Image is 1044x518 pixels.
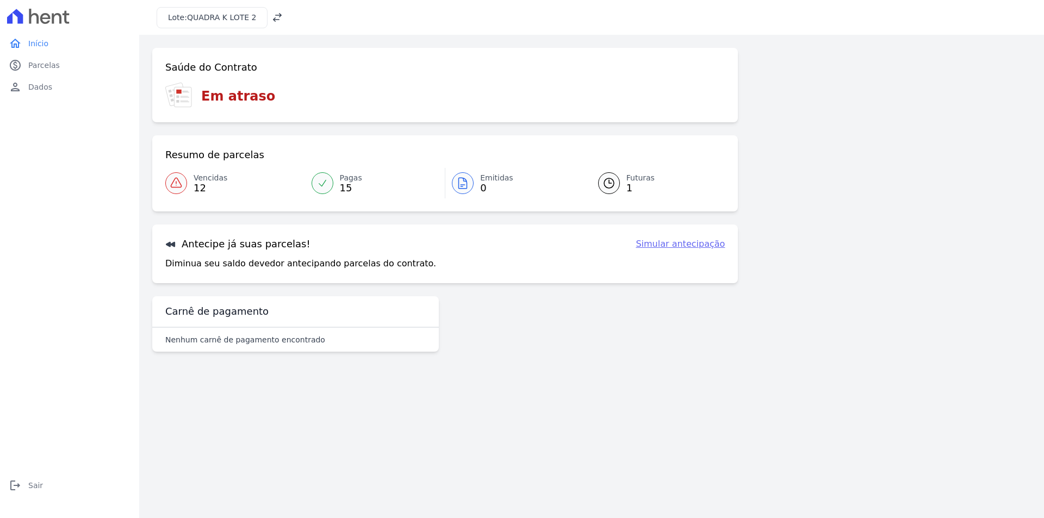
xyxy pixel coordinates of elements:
[194,172,227,184] span: Vencidas
[626,172,655,184] span: Futuras
[636,238,725,251] a: Simular antecipação
[4,475,135,496] a: logoutSair
[4,33,135,54] a: homeInício
[165,168,305,198] a: Vencidas 12
[480,184,513,192] span: 0
[28,60,60,71] span: Parcelas
[165,61,257,74] h3: Saúde do Contrato
[165,148,264,161] h3: Resumo de parcelas
[9,37,22,50] i: home
[28,480,43,491] span: Sair
[445,168,585,198] a: Emitidas 0
[165,238,310,251] h3: Antecipe já suas parcelas!
[4,54,135,76] a: paidParcelas
[626,184,655,192] span: 1
[28,38,48,49] span: Início
[340,172,362,184] span: Pagas
[305,168,445,198] a: Pagas 15
[201,86,275,106] h3: Em atraso
[168,12,256,23] h3: Lote:
[9,479,22,492] i: logout
[165,334,325,345] p: Nenhum carnê de pagamento encontrado
[165,305,269,318] h3: Carnê de pagamento
[480,172,513,184] span: Emitidas
[9,80,22,93] i: person
[187,13,257,22] span: QUADRA K LOTE 2
[9,59,22,72] i: paid
[4,76,135,98] a: personDados
[585,168,725,198] a: Futuras 1
[194,184,227,192] span: 12
[340,184,362,192] span: 15
[28,82,52,92] span: Dados
[165,257,436,270] p: Diminua seu saldo devedor antecipando parcelas do contrato.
